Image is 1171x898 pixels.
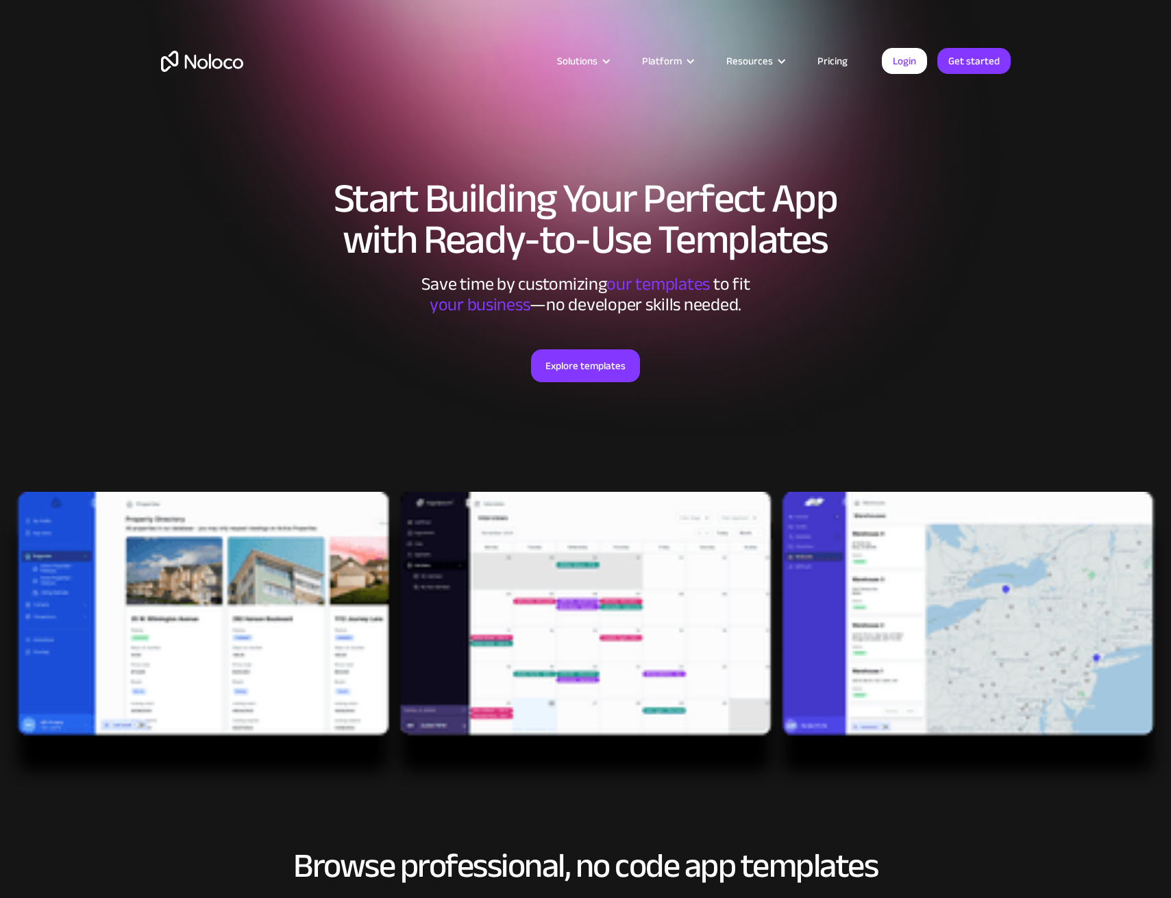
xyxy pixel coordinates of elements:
[557,52,597,70] div: Solutions
[642,52,682,70] div: Platform
[161,178,1011,260] h1: Start Building Your Perfect App with Ready-to-Use Templates
[726,52,773,70] div: Resources
[540,52,625,70] div: Solutions
[937,48,1011,74] a: Get started
[161,51,243,72] a: home
[709,52,800,70] div: Resources
[882,48,927,74] a: Login
[430,288,530,321] span: your business
[800,52,865,70] a: Pricing
[380,274,791,315] div: Save time by customizing to fit ‍ —no developer skills needed.
[531,349,640,382] a: Explore templates
[606,267,710,301] span: our templates
[161,847,1011,884] h2: Browse professional, no code app templates
[625,52,709,70] div: Platform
